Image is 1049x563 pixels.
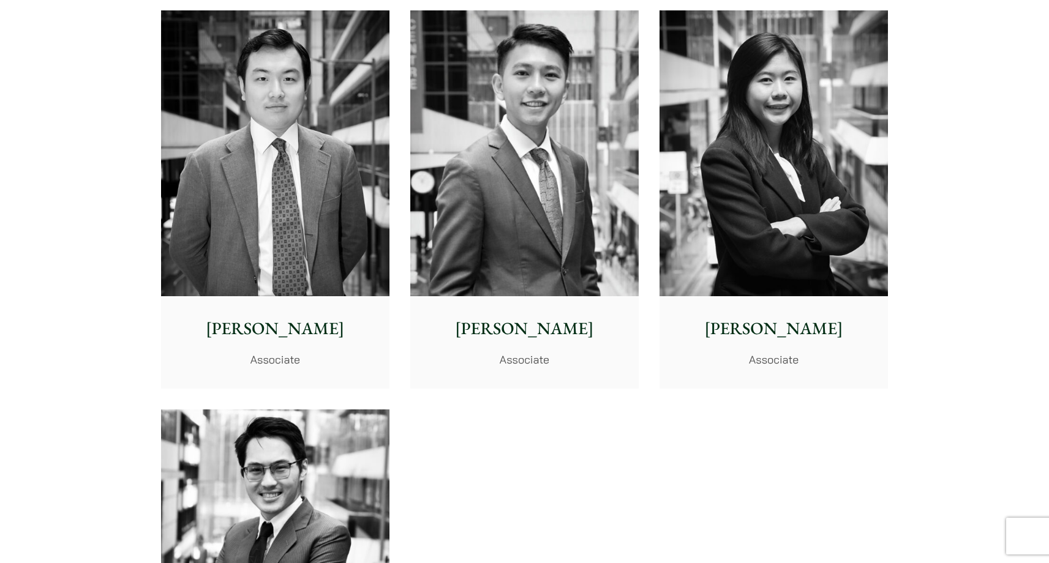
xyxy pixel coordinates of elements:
[669,316,878,341] p: [PERSON_NAME]
[420,351,629,368] p: Associate
[171,351,380,368] p: Associate
[161,10,389,389] a: [PERSON_NAME] Associate
[171,316,380,341] p: [PERSON_NAME]
[410,10,639,389] a: [PERSON_NAME] Associate
[660,10,888,389] a: [PERSON_NAME] Associate
[420,316,629,341] p: [PERSON_NAME]
[669,351,878,368] p: Associate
